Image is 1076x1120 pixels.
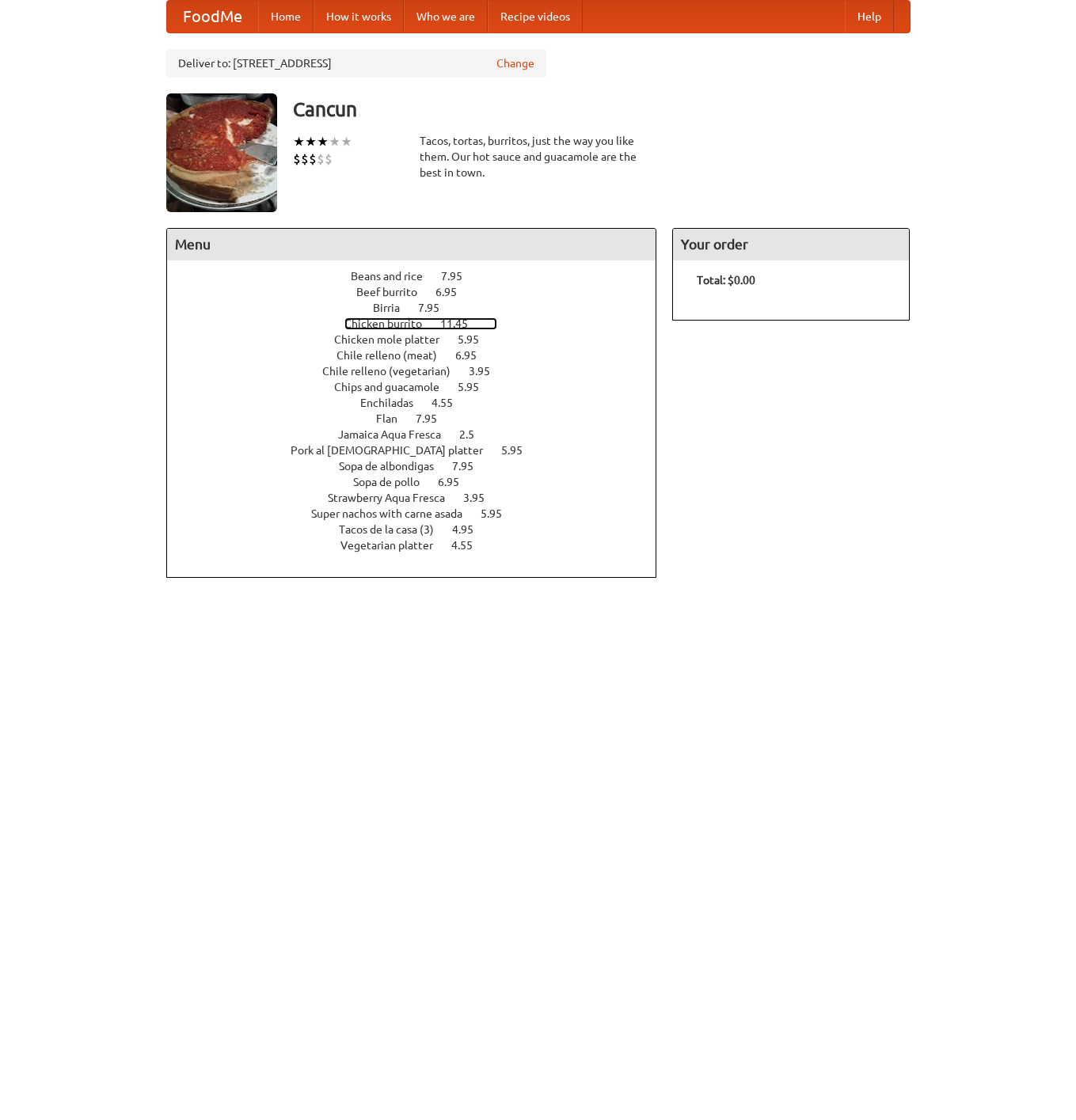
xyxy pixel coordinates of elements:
span: 5.95 [458,381,495,393]
li: $ [325,150,333,168]
a: Sopa de pollo 6.95 [353,476,489,488]
span: 3.95 [463,492,500,504]
span: Pork al [DEMOGRAPHIC_DATA] platter [291,444,499,457]
span: 3.95 [469,365,506,378]
a: Chicken mole platter 5.95 [334,333,508,346]
a: Birria 7.95 [373,302,469,314]
span: Beans and rice [351,270,439,283]
span: 11.45 [440,317,484,330]
li: $ [301,150,309,168]
span: Birria [373,302,416,314]
li: $ [293,150,301,168]
span: Vegetarian platter [340,539,449,552]
a: Strawberry Aqua Fresca 3.95 [328,492,514,504]
a: Super nachos with carne asada 5.95 [311,507,531,520]
span: 4.55 [451,539,489,552]
a: Pork al [DEMOGRAPHIC_DATA] platter 5.95 [291,444,552,457]
h4: Menu [167,229,656,260]
li: ★ [305,133,317,150]
span: 7.95 [452,460,489,473]
a: Vegetarian platter 4.55 [340,539,502,552]
span: Chicken burrito [344,317,438,330]
a: Chile relleno (vegetarian) 3.95 [322,365,519,378]
a: Sopa de albondigas 7.95 [339,460,503,473]
a: Chicken burrito 11.45 [344,317,497,330]
span: 7.95 [441,270,478,283]
li: ★ [340,133,352,150]
li: ★ [293,133,305,150]
a: Help [845,1,894,32]
div: Tacos, tortas, burritos, just the way you like them. Our hot sauce and guacamole are the best in ... [420,133,657,180]
span: Beef burrito [356,286,433,298]
h4: Your order [673,229,909,260]
span: 5.95 [501,444,538,457]
a: FoodMe [167,1,258,32]
span: 6.95 [438,476,475,488]
span: 4.95 [452,523,489,536]
a: Change [496,55,534,71]
span: 6.95 [435,286,473,298]
span: Sopa de pollo [353,476,435,488]
span: Chicken mole platter [334,333,455,346]
span: Tacos de la casa (3) [339,523,450,536]
span: Chips and guacamole [334,381,455,393]
a: Enchiladas 4.55 [360,397,482,409]
a: Beef burrito 6.95 [356,286,486,298]
div: Deliver to: [STREET_ADDRESS] [166,49,546,78]
a: Tacos de la casa (3) 4.95 [339,523,503,536]
li: $ [309,150,317,168]
a: How it works [314,1,404,32]
a: Who we are [404,1,488,32]
li: ★ [317,133,329,150]
span: Strawberry Aqua Fresca [328,492,461,504]
span: 7.95 [418,302,455,314]
span: Enchiladas [360,397,429,409]
span: 2.5 [459,428,490,441]
span: Jamaica Aqua Fresca [338,428,457,441]
span: Super nachos with carne asada [311,507,478,520]
li: $ [317,150,325,168]
span: 5.95 [481,507,518,520]
h3: Cancun [293,93,911,125]
a: Chips and guacamole 5.95 [334,381,508,393]
a: Recipe videos [488,1,583,32]
li: ★ [329,133,340,150]
img: angular.jpg [166,93,277,212]
a: Flan 7.95 [376,412,466,425]
span: 4.55 [432,397,469,409]
span: Flan [376,412,413,425]
span: 6.95 [455,349,492,362]
a: Beans and rice 7.95 [351,270,492,283]
span: 5.95 [458,333,495,346]
a: Chile relleno (meat) 6.95 [336,349,506,362]
a: Home [258,1,314,32]
span: Chile relleno (vegetarian) [322,365,466,378]
span: 7.95 [416,412,453,425]
span: Chile relleno (meat) [336,349,453,362]
b: Total: $0.00 [697,274,755,287]
a: Jamaica Aqua Fresca 2.5 [338,428,504,441]
span: Sopa de albondigas [339,460,450,473]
